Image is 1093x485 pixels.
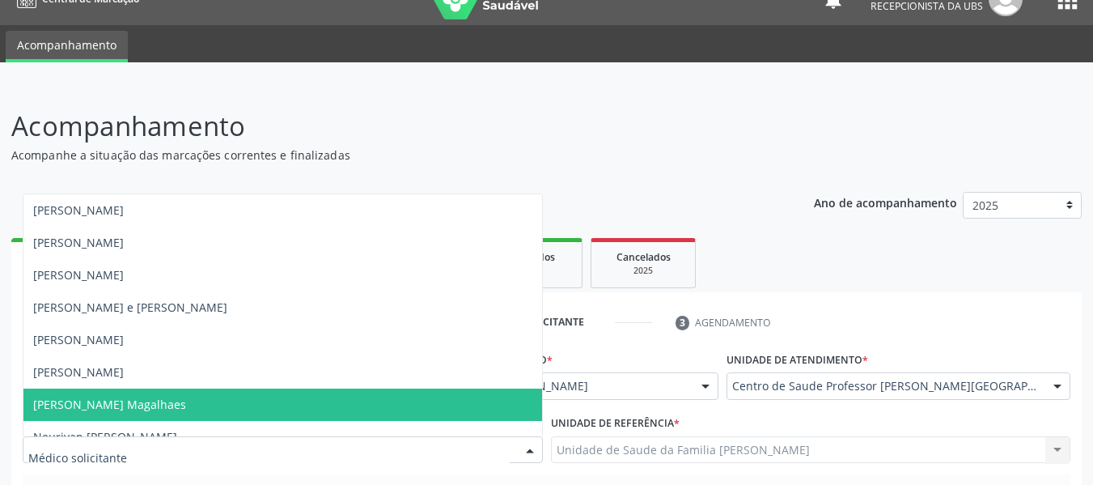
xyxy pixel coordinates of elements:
[33,364,124,380] span: [PERSON_NAME]
[814,192,957,212] p: Ano de acompanhamento
[33,397,186,412] span: [PERSON_NAME] Magalhaes
[33,429,177,445] span: Neurivan [PERSON_NAME]
[732,378,1037,394] span: Centro de Saude Professor [PERSON_NAME][GEOGRAPHIC_DATA]
[603,265,684,277] div: 2025
[33,235,124,250] span: [PERSON_NAME]
[616,250,671,264] span: Cancelados
[33,300,227,315] span: [PERSON_NAME] e [PERSON_NAME]
[727,347,868,372] label: Unidade de atendimento
[28,442,510,474] input: Médico solicitante
[11,106,760,147] p: Acompanhamento
[33,267,124,283] span: [PERSON_NAME]
[551,411,680,436] label: Unidade de referência
[6,31,128,62] a: Acompanhamento
[33,332,124,347] span: [PERSON_NAME]
[11,147,760,164] p: Acompanhe a situação das marcações correntes e finalizadas
[498,378,685,394] span: [PERSON_NAME]
[33,202,124,218] span: [PERSON_NAME]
